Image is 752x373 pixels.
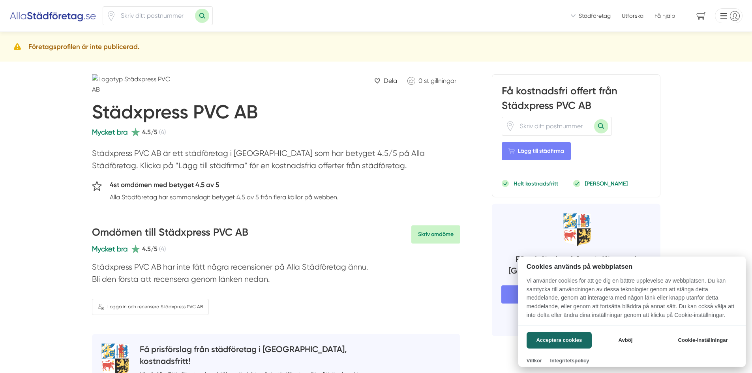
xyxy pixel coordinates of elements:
[527,332,592,349] button: Acceptera cookies
[668,332,737,349] button: Cookie-inställningar
[518,263,746,270] h2: Cookies används på webbplatsen
[550,358,589,364] a: Integritetspolicy
[527,358,542,364] a: Villkor
[518,277,746,325] p: Vi använder cookies för att ge dig en bättre upplevelse av webbplatsen. Du kan samtycka till anvä...
[594,332,657,349] button: Avböj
